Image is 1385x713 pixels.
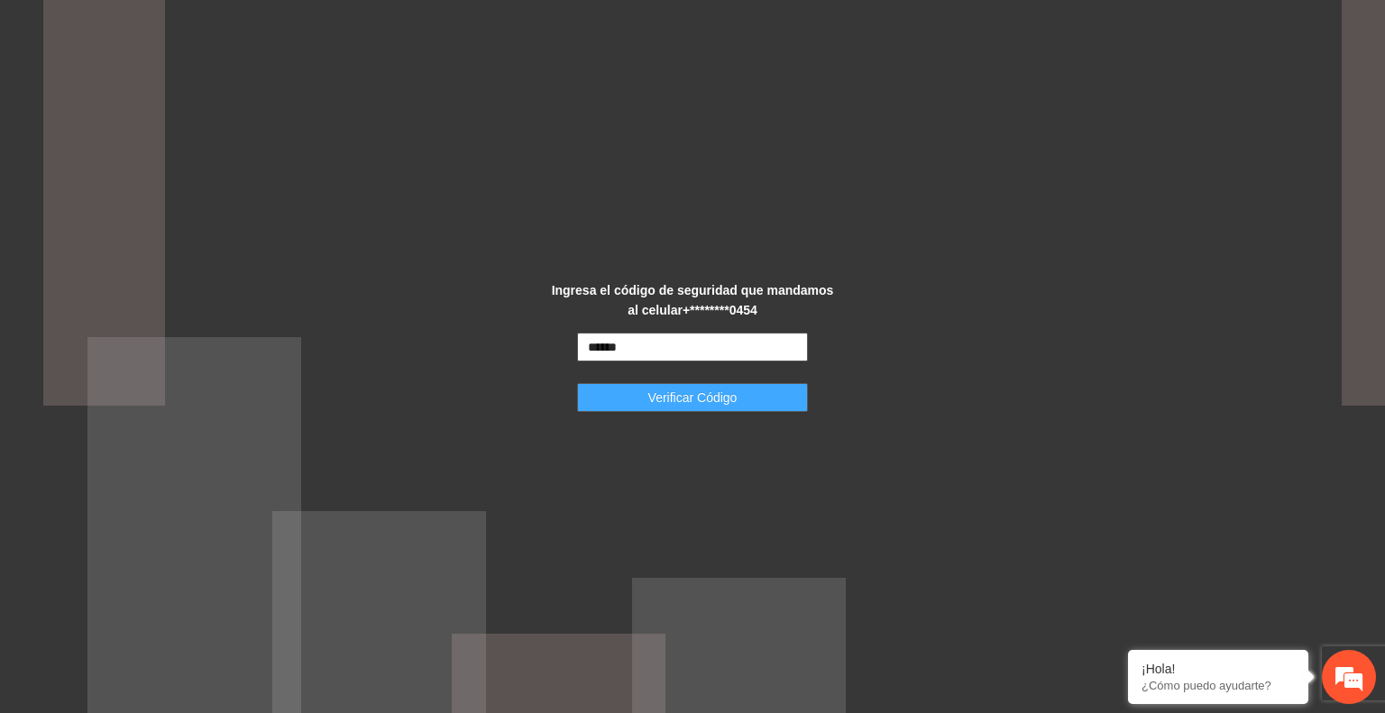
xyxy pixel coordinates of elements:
button: Verificar Código [577,383,808,412]
div: Chatee con nosotros ahora [94,92,303,115]
strong: Ingresa el código de seguridad que mandamos al celular +********0454 [552,283,834,317]
textarea: Escriba su mensaje y pulse “Intro” [9,492,344,555]
div: Minimizar ventana de chat en vivo [296,9,339,52]
span: Estamos en línea. [105,241,249,423]
div: ¡Hola! [1142,662,1295,676]
p: ¿Cómo puedo ayudarte? [1142,679,1295,692]
span: Verificar Código [648,388,738,407]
